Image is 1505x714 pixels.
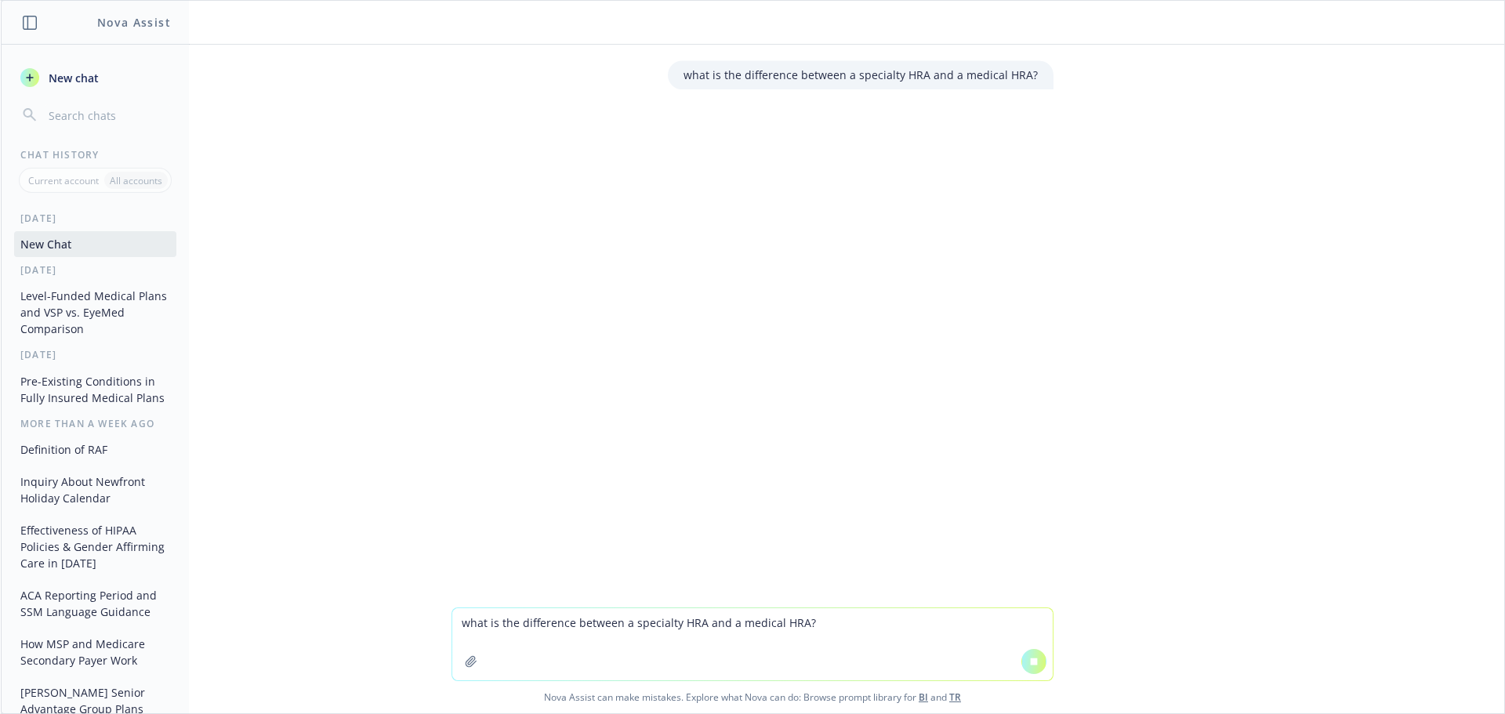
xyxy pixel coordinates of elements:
p: what is the difference between a specialty HRA and a medical HRA? [684,67,1038,83]
span: Nova Assist can make mistakes. Explore what Nova can do: Browse prompt library for and [7,681,1498,713]
span: New chat [45,70,99,86]
div: Chat History [2,148,189,161]
button: Pre-Existing Conditions in Fully Insured Medical Plans [14,368,176,411]
button: New chat [14,63,176,92]
button: New Chat [14,231,176,257]
a: BI [919,690,928,704]
button: Effectiveness of HIPAA Policies & Gender Affirming Care in [DATE] [14,517,176,576]
button: How MSP and Medicare Secondary Payer Work [14,631,176,673]
p: Current account [28,174,99,187]
div: [DATE] [2,212,189,225]
div: More than a week ago [2,417,189,430]
button: Inquiry About Newfront Holiday Calendar [14,469,176,511]
div: [DATE] [2,348,189,361]
h1: Nova Assist [97,14,171,31]
button: Definition of RAF [14,437,176,462]
a: TR [949,690,961,704]
p: All accounts [110,174,162,187]
button: ACA Reporting Period and SSM Language Guidance [14,582,176,625]
input: Search chats [45,104,170,126]
button: Level-Funded Medical Plans and VSP vs. EyeMed Comparison [14,283,176,342]
div: [DATE] [2,263,189,277]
